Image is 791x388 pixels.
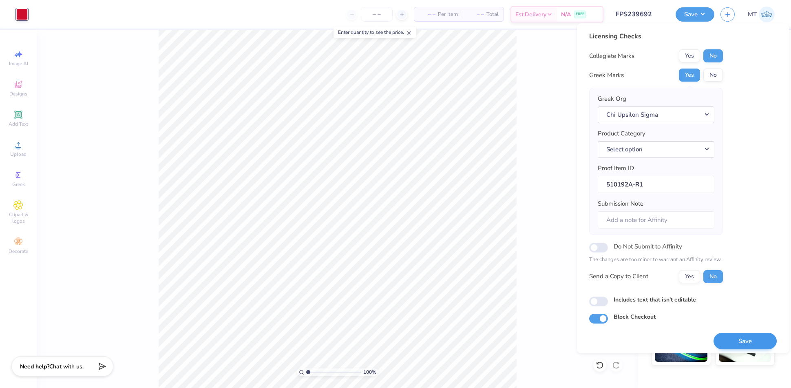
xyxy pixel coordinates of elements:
button: Save [676,7,714,22]
label: Proof Item ID [598,164,634,173]
span: Decorate [9,248,28,255]
img: Michelle Tapire [759,7,775,22]
label: Submission Note [598,199,643,208]
label: Block Checkout [614,313,656,321]
p: The changes are too minor to warrant an Affinity review. [589,256,723,264]
strong: Need help? [20,363,49,370]
div: Greek Marks [589,71,624,80]
label: Product Category [598,129,645,138]
span: N/A [561,10,571,19]
button: Save [714,333,777,350]
span: MT [748,10,757,19]
div: Send a Copy to Client [589,272,648,282]
span: Add Text [9,121,28,127]
span: Chat with us. [49,363,84,370]
button: Yes [679,69,700,82]
label: Greek Org [598,94,626,104]
a: MT [748,7,775,22]
button: No [703,270,723,283]
span: Per Item [438,10,458,19]
label: Do Not Submit to Affinity [614,241,682,252]
span: Image AI [9,60,28,67]
input: Untitled Design [610,6,669,22]
div: Licensing Checks [589,31,723,41]
button: Select option [598,141,714,158]
button: Yes [679,270,700,283]
div: Enter quantity to see the price. [334,27,416,38]
button: Chi Upsilon Sigma [598,106,714,123]
span: – – [419,10,435,19]
input: Add a note for Affinity [598,211,714,229]
span: Clipart & logos [4,211,33,224]
span: Greek [12,181,25,188]
span: Upload [10,151,27,157]
span: – – [468,10,484,19]
span: FREE [576,11,584,17]
span: Designs [9,91,27,97]
label: Includes text that isn't editable [614,295,696,304]
span: Est. Delivery [515,10,546,19]
button: No [703,69,723,82]
button: Yes [679,49,700,62]
span: Total [486,10,499,19]
input: – – [361,7,393,22]
button: No [703,49,723,62]
span: 100 % [363,368,376,376]
div: Collegiate Marks [589,51,634,61]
